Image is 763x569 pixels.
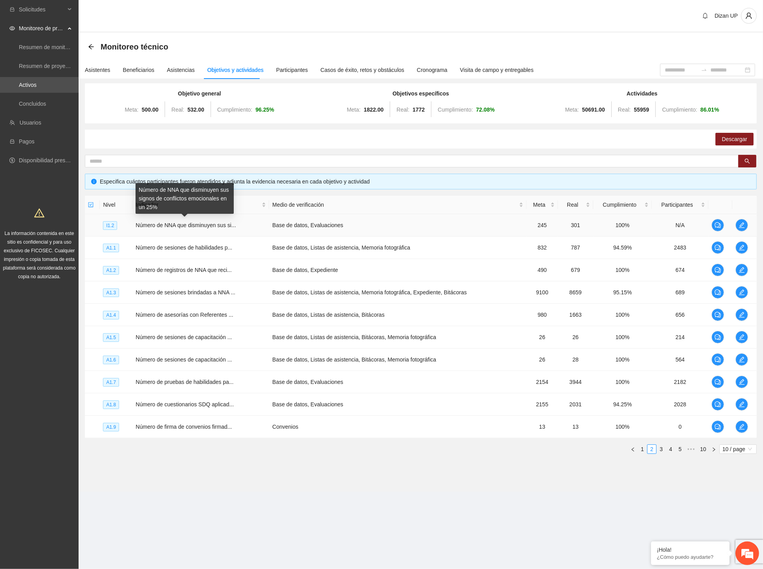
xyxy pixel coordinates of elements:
[638,445,647,453] a: 1
[652,326,708,349] td: 214
[701,67,707,73] span: swap-right
[712,219,724,231] button: comment
[735,353,748,366] button: edit
[103,333,119,342] span: A1.5
[628,444,638,454] button: left
[526,237,558,259] td: 832
[652,214,708,237] td: N/A
[638,444,647,454] li: 1
[631,447,635,452] span: left
[9,26,15,31] span: eye
[582,106,605,113] strong: 50691.00
[103,221,117,230] span: I1.2
[736,267,748,273] span: edit
[712,308,724,321] button: comment
[558,416,593,438] td: 13
[269,326,526,349] td: Base de datos, Listas de asistencia, Bitácoras, Memoria fotográfica
[101,40,168,53] span: Monitoreo técnico
[46,105,108,184] span: Estamos en línea.
[652,281,708,304] td: 689
[19,82,37,88] a: Activos
[269,349,526,371] td: Base de datos, Listas de asistencia, Bitácoras, Memoria fotográfica
[701,106,719,113] strong: 86.01 %
[136,401,234,407] span: Número de cuestionarios SDQ aplicad...
[736,312,748,318] span: edit
[526,326,558,349] td: 26
[723,445,754,453] span: 10 / page
[364,106,384,113] strong: 1822.00
[741,12,756,19] span: user
[526,371,558,393] td: 2154
[657,444,666,454] li: 3
[712,447,716,452] span: right
[103,244,119,252] span: A1.1
[735,398,748,411] button: edit
[735,219,748,231] button: edit
[91,179,97,184] span: info-circle
[698,445,709,453] a: 10
[558,371,593,393] td: 3944
[558,349,593,371] td: 28
[88,202,94,207] span: check-square
[129,4,148,23] div: Minimizar ventana de chat en vivo
[526,281,558,304] td: 9100
[712,264,724,276] button: comment
[593,237,652,259] td: 94.59%
[712,420,724,433] button: comment
[100,196,132,214] th: Nivel
[19,63,103,69] a: Resumen de proyectos aprobados
[561,200,584,209] span: Real
[136,424,232,430] span: Número de firma de convenios firmad...
[699,13,711,19] span: bell
[103,400,119,409] span: A1.8
[103,378,119,387] span: A1.7
[526,214,558,237] td: 245
[178,90,221,97] strong: Objetivo general
[593,196,652,214] th: Cumplimiento
[460,66,534,74] div: Visita de campo y entregables
[269,416,526,438] td: Convenios
[735,308,748,321] button: edit
[593,304,652,326] td: 100%
[699,9,712,22] button: bell
[217,106,252,113] span: Cumplimiento:
[321,66,404,74] div: Casos de éxito, retos y obstáculos
[269,196,526,214] th: Medio de verificación
[701,67,707,73] span: to
[712,331,724,343] button: comment
[736,244,748,251] span: edit
[19,2,65,17] span: Solicitudes
[526,259,558,281] td: 490
[526,349,558,371] td: 26
[41,40,132,50] div: Chatee con nosotros ahora
[652,237,708,259] td: 2483
[685,444,697,454] li: Next 5 Pages
[103,311,119,319] span: A1.4
[103,266,119,275] span: A1.2
[565,106,579,113] span: Meta:
[34,208,44,218] span: warning
[88,44,94,50] span: arrow-left
[676,445,684,453] a: 5
[4,215,150,242] textarea: Escriba su mensaje y pulse “Intro”
[103,423,119,431] span: A1.9
[19,157,86,163] a: Disponibilidad presupuestal
[269,304,526,326] td: Base de datos, Listas de asistencia, Bitácoras
[171,106,184,113] span: Real:
[736,424,748,430] span: edit
[662,106,697,113] span: Cumplimiento:
[526,393,558,416] td: 2155
[438,106,473,113] span: Cumplimiento:
[123,66,154,74] div: Beneficiarios
[652,349,708,371] td: 564
[136,244,232,251] span: Número de sesiones de habilidades p...
[9,7,15,12] span: inbox
[136,222,236,228] span: Número de NNA que disminuyen sus si...
[647,445,656,453] a: 2
[526,196,558,214] th: Meta
[712,241,724,254] button: comment
[558,259,593,281] td: 679
[675,444,685,454] li: 5
[19,101,46,107] a: Concluidos
[736,401,748,407] span: edit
